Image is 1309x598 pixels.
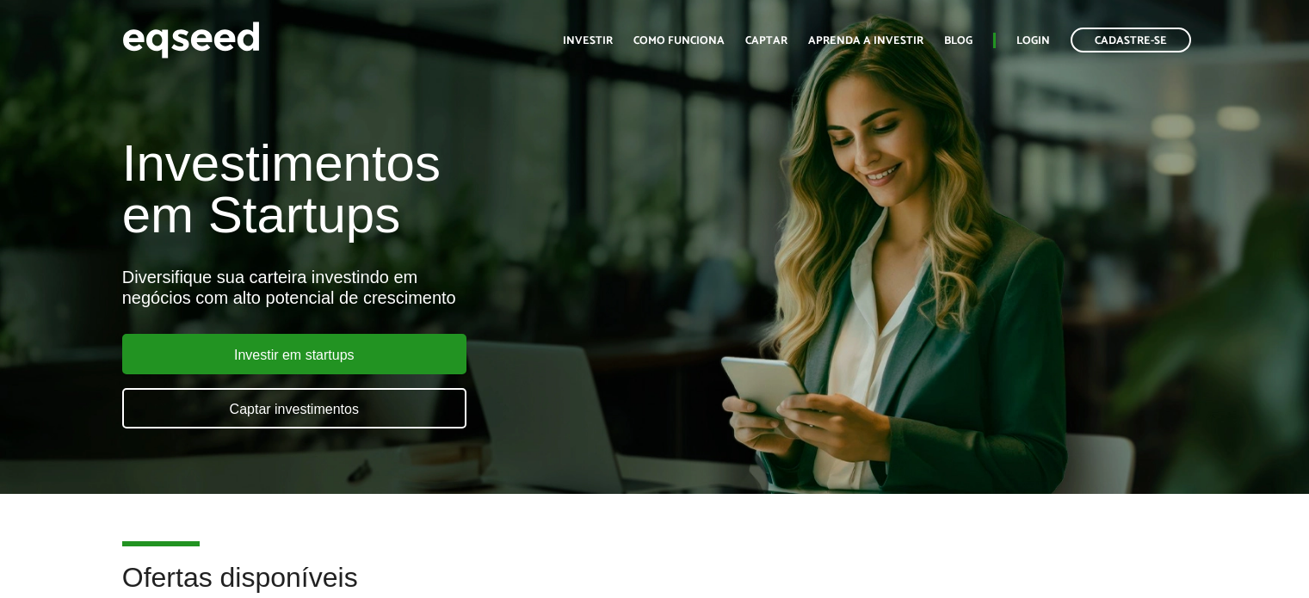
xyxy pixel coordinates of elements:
[808,35,923,46] a: Aprenda a investir
[745,35,787,46] a: Captar
[633,35,725,46] a: Como funciona
[563,35,613,46] a: Investir
[122,267,751,308] div: Diversifique sua carteira investindo em negócios com alto potencial de crescimento
[1016,35,1050,46] a: Login
[122,388,466,428] a: Captar investimentos
[122,17,260,63] img: EqSeed
[944,35,972,46] a: Blog
[1071,28,1191,52] a: Cadastre-se
[122,334,466,374] a: Investir em startups
[122,138,751,241] h1: Investimentos em Startups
